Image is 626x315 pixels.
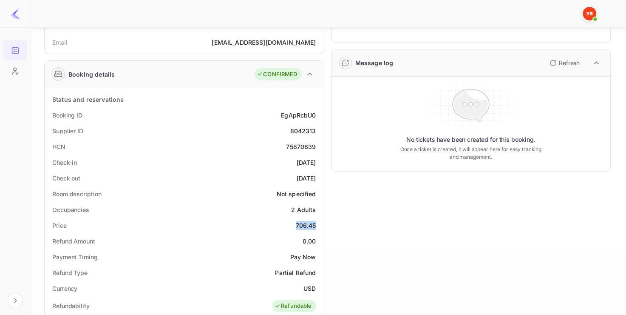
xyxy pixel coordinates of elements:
img: Yandex Support [583,7,596,20]
div: 0.00 [303,237,316,246]
div: Message log [355,58,394,67]
div: Supplier ID [52,126,83,135]
div: Refundability [52,301,90,310]
div: Room description [52,189,101,198]
button: Expand navigation [8,293,23,308]
div: [DATE] [297,174,316,183]
div: Refund Type [52,268,88,277]
div: Not specified [277,189,316,198]
div: Partial Refund [275,268,316,277]
div: Refundable [275,302,312,310]
div: Check out [52,174,80,183]
a: Bookings [3,40,27,60]
div: EgApRcbU0 [281,111,316,120]
div: HCN [52,142,65,151]
p: No tickets have been created for this booking. [406,135,535,144]
button: Refresh [544,56,583,70]
div: USD [303,284,316,293]
div: Currency [52,284,77,293]
div: Booking details [68,70,115,79]
p: Once a ticket is created, it will appear here for easy tracking and management. [396,146,546,161]
a: Customers [3,61,27,80]
div: Occupancies [52,205,89,214]
div: Pay Now [290,252,316,261]
div: [DATE] [297,158,316,167]
div: Status and reservations [52,95,124,104]
p: Refresh [559,58,580,67]
div: 2 Adults [291,205,316,214]
div: CONFIRMED [257,70,297,79]
div: 8042313 [290,126,316,135]
div: Email [52,38,67,47]
div: Price [52,221,67,230]
div: 75870639 [286,142,316,151]
div: Booking ID [52,111,82,120]
div: 706.45 [296,221,316,230]
div: Check-in [52,158,77,167]
div: Refund Amount [52,237,95,246]
img: LiteAPI [10,9,20,19]
div: Payment Timing [52,252,98,261]
div: [EMAIL_ADDRESS][DOMAIN_NAME] [212,38,316,47]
